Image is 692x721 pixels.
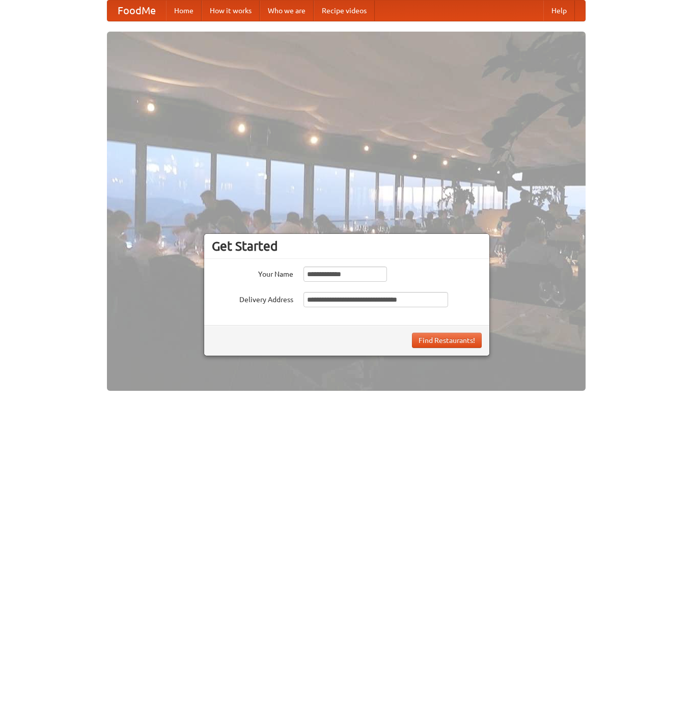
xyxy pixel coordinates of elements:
a: How it works [202,1,260,21]
a: FoodMe [107,1,166,21]
a: Home [166,1,202,21]
h3: Get Started [212,238,482,254]
a: Help [543,1,575,21]
label: Your Name [212,266,293,279]
button: Find Restaurants! [412,333,482,348]
a: Who we are [260,1,314,21]
label: Delivery Address [212,292,293,305]
a: Recipe videos [314,1,375,21]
